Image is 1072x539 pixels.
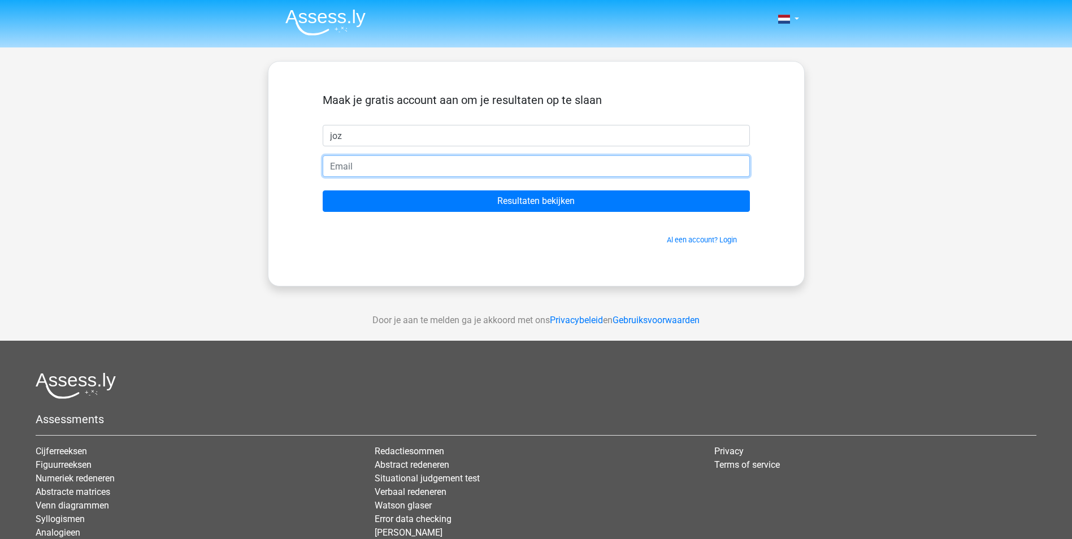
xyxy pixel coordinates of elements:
[36,446,87,457] a: Cijferreeksen
[375,500,432,511] a: Watson glaser
[323,155,750,177] input: Email
[375,486,446,497] a: Verbaal redeneren
[36,514,85,524] a: Syllogismen
[714,459,780,470] a: Terms of service
[36,486,110,497] a: Abstracte matrices
[36,372,116,399] img: Assessly logo
[323,93,750,107] h5: Maak je gratis account aan om je resultaten op te slaan
[667,236,737,244] a: Al een account? Login
[613,315,700,325] a: Gebruiksvoorwaarden
[375,459,449,470] a: Abstract redeneren
[375,527,442,538] a: [PERSON_NAME]
[550,315,603,325] a: Privacybeleid
[714,446,744,457] a: Privacy
[36,473,115,484] a: Numeriek redeneren
[375,473,480,484] a: Situational judgement test
[36,500,109,511] a: Venn diagrammen
[375,514,452,524] a: Error data checking
[375,446,444,457] a: Redactiesommen
[285,9,366,36] img: Assessly
[36,527,80,538] a: Analogieen
[36,459,92,470] a: Figuurreeksen
[36,412,1036,426] h5: Assessments
[323,190,750,212] input: Resultaten bekijken
[323,125,750,146] input: Voornaam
